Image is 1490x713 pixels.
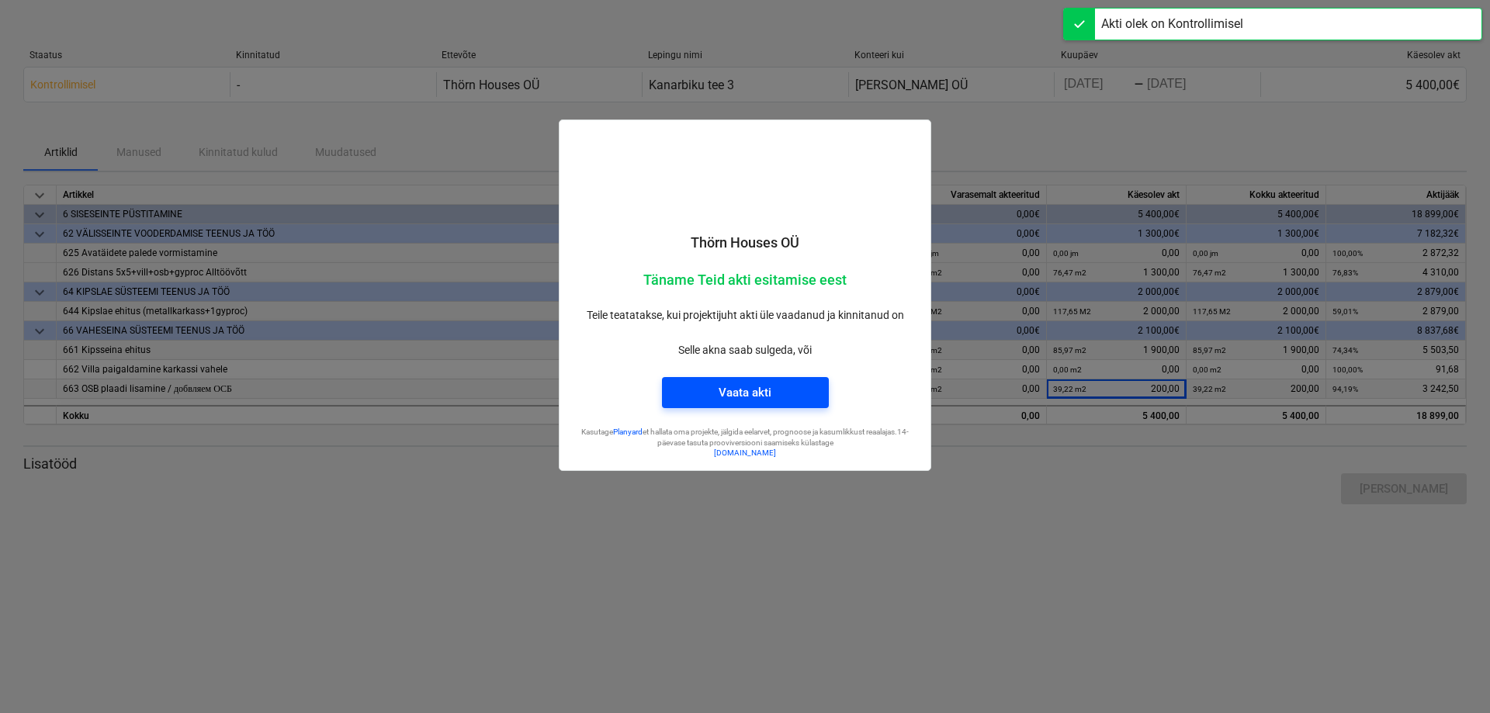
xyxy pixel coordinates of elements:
div: Vaata akti [719,382,771,403]
p: Kasutage et hallata oma projekte, jälgida eelarvet, prognoose ja kasumlikkust reaalajas. 14-päeva... [572,427,918,448]
div: Akti olek on Kontrollimisel [1101,15,1243,33]
a: [DOMAIN_NAME] [714,448,776,457]
a: Planyard [613,427,643,436]
p: Selle akna saab sulgeda, või [572,342,918,358]
p: Thörn Houses OÜ [572,234,918,252]
p: Täname Teid akti esitamise eest [572,271,918,289]
p: Teile teatatakse, kui projektijuht akti üle vaadanud ja kinnitanud on [572,307,918,324]
button: Vaata akti [662,377,829,408]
